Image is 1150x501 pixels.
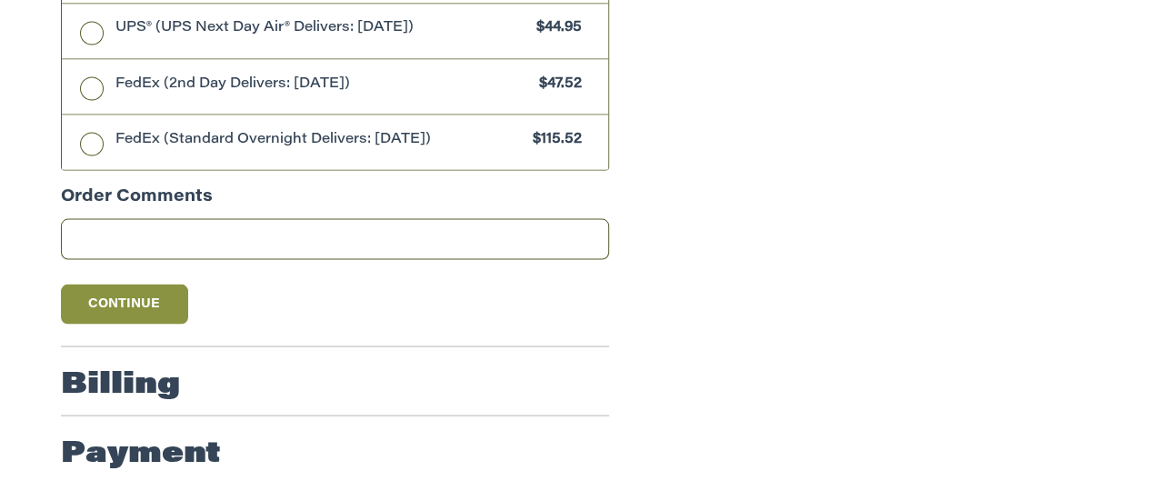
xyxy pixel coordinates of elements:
span: FedEx (Standard Overnight Delivers: [DATE]) [115,129,525,150]
legend: Order Comments [61,185,213,218]
span: $44.95 [527,18,582,39]
span: $47.52 [530,74,582,95]
span: FedEx (2nd Day Delivers: [DATE]) [115,74,531,95]
h2: Billing [61,366,180,403]
span: $115.52 [524,129,582,150]
h2: Payment [61,436,221,472]
button: Continue [61,284,188,324]
span: UPS® (UPS Next Day Air® Delivers: [DATE]) [115,18,528,39]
